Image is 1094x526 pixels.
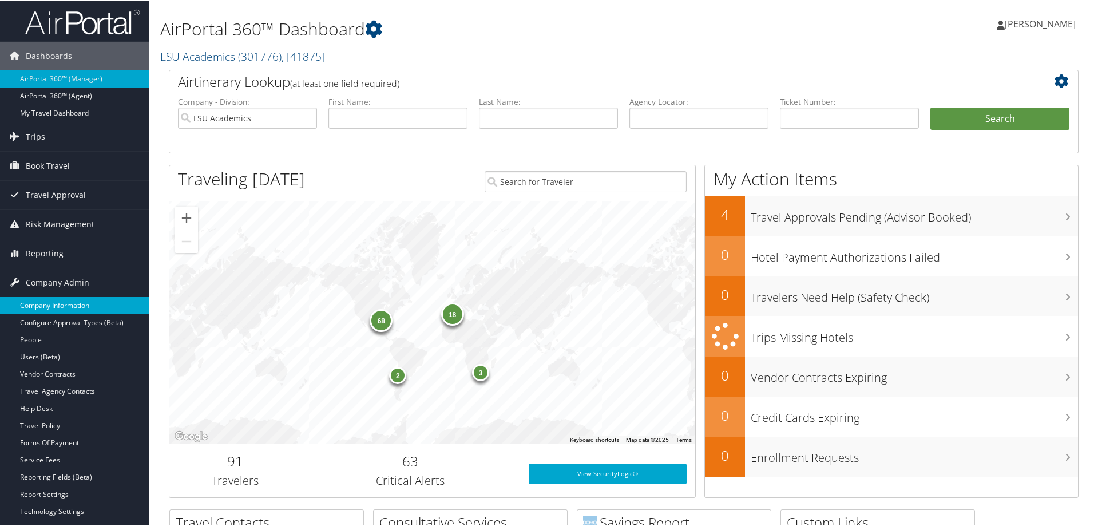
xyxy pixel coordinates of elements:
input: Search for Traveler [485,170,687,191]
h2: 91 [178,450,292,470]
a: Terms (opens in new tab) [676,436,692,442]
div: 18 [441,302,463,325]
h3: Vendor Contracts Expiring [751,363,1078,385]
h2: 0 [705,365,745,384]
button: Zoom in [175,205,198,228]
span: [PERSON_NAME] [1005,17,1076,29]
a: 0Hotel Payment Authorizations Failed [705,235,1078,275]
h2: 0 [705,445,745,464]
h2: 0 [705,244,745,263]
h3: Hotel Payment Authorizations Failed [751,243,1078,264]
img: Google [172,428,210,443]
span: Reporting [26,238,64,267]
h3: Trips Missing Hotels [751,323,1078,345]
h3: Enrollment Requests [751,443,1078,465]
a: LSU Academics [160,48,325,63]
span: , [ 41875 ] [282,48,325,63]
h1: Traveling [DATE] [178,166,305,190]
span: Map data ©2025 [626,436,669,442]
a: Trips Missing Hotels [705,315,1078,355]
div: 2 [389,366,406,383]
label: First Name: [328,95,467,106]
h3: Travelers Need Help (Safety Check) [751,283,1078,304]
div: 68 [370,308,393,331]
a: [PERSON_NAME] [997,6,1087,40]
a: 0Travelers Need Help (Safety Check) [705,275,1078,315]
h3: Critical Alerts [310,472,512,488]
label: Company - Division: [178,95,317,106]
label: Ticket Number: [780,95,919,106]
span: Dashboards [26,41,72,69]
a: Open this area in Google Maps (opens a new window) [172,428,210,443]
span: Trips [26,121,45,150]
button: Search [930,106,1069,129]
a: View SecurityLogic® [529,462,687,483]
span: Risk Management [26,209,94,238]
h3: Travel Approvals Pending (Advisor Booked) [751,203,1078,224]
a: 0Vendor Contracts Expiring [705,355,1078,396]
h2: 4 [705,204,745,223]
label: Last Name: [479,95,618,106]
h2: Airtinerary Lookup [178,71,994,90]
span: Travel Approval [26,180,86,208]
a: 4Travel Approvals Pending (Advisor Booked) [705,195,1078,235]
label: Agency Locator: [629,95,768,106]
span: (at least one field required) [290,76,399,89]
img: airportal-logo.png [25,7,140,34]
h2: 0 [705,405,745,424]
h2: 63 [310,450,512,470]
h2: 0 [705,284,745,303]
h3: Travelers [178,472,292,488]
span: Book Travel [26,151,70,179]
h1: AirPortal 360™ Dashboard [160,16,778,40]
div: 3 [472,362,489,379]
button: Zoom out [175,229,198,252]
button: Keyboard shortcuts [570,435,619,443]
a: 0Credit Cards Expiring [705,396,1078,436]
a: 0Enrollment Requests [705,436,1078,476]
h1: My Action Items [705,166,1078,190]
span: Company Admin [26,267,89,296]
h3: Credit Cards Expiring [751,403,1078,425]
span: ( 301776 ) [238,48,282,63]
